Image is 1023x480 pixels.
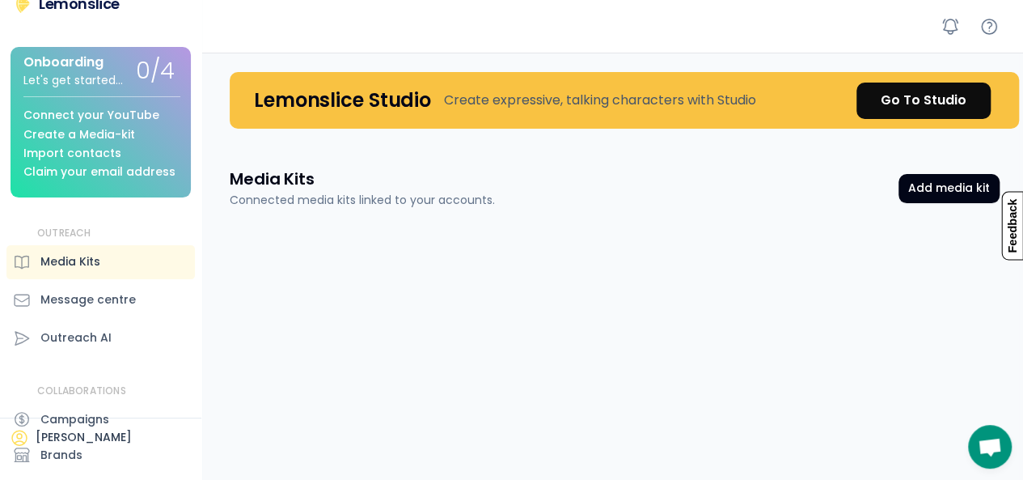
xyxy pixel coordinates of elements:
a: دردشة مفتوحة [968,425,1012,469]
div: Onboarding [23,55,104,70]
div: Campaigns [40,411,109,428]
h4: Lemonslice Studio [254,87,431,113]
div: Connect your YouTube [23,109,159,121]
div: OUTREACH [37,227,91,240]
div: Create expressive, talking characters with Studio [444,91,756,110]
div: Go To Studio [881,91,966,110]
h3: Media Kits [230,168,315,190]
div: Import contacts [23,147,121,159]
a: Go To Studio [856,83,991,119]
div: Connected media kits linked to your accounts. [230,192,495,209]
div: Media Kits [40,253,100,270]
button: Add media kit [898,174,1000,203]
div: Claim your email address [23,166,175,178]
div: Message centre [40,291,136,308]
div: 0/4 [136,59,175,84]
div: Let's get started... [23,74,123,87]
div: Create a Media-kit [23,129,135,141]
div: Brands [40,447,82,464]
div: Outreach AI [40,329,112,346]
div: COLLABORATIONS [37,384,126,398]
